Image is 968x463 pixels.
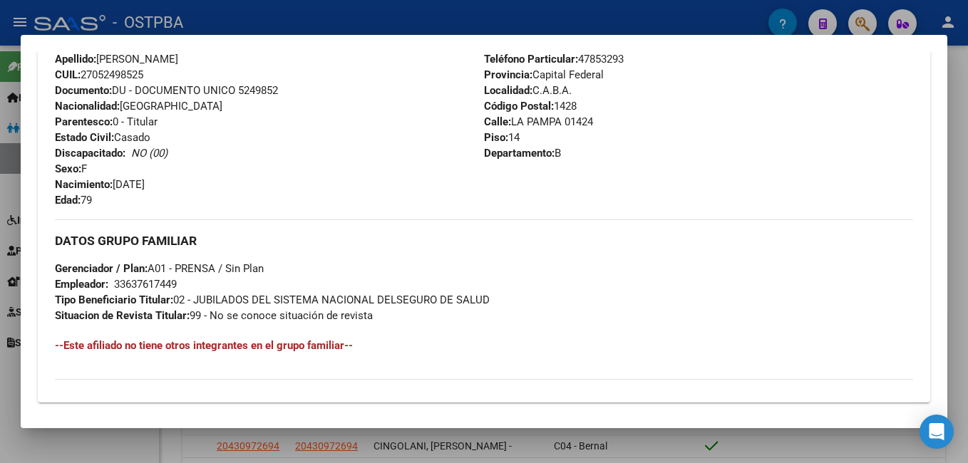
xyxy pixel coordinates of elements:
h4: --Este afiliado no tiene otros integrantes en el grupo familiar-- [55,338,913,353]
span: 47853293 [484,53,624,66]
h3: DATOS GRUPO FAMILIAR [55,233,913,249]
strong: Nacimiento: [55,178,113,191]
strong: Departamento: [484,147,555,160]
div: Open Intercom Messenger [920,415,954,449]
strong: Situacion de Revista Titular: [55,309,190,322]
strong: Piso: [484,131,508,144]
strong: Parentesco: [55,115,113,128]
strong: Localidad: [484,84,532,97]
span: B [484,147,561,160]
strong: Calle: [484,115,511,128]
span: [DATE] [55,178,145,191]
div: 33637617449 [114,276,177,292]
span: 14 [484,131,520,144]
span: Casado [55,131,150,144]
strong: Discapacitado: [55,147,125,160]
span: Capital Federal [484,68,604,81]
i: NO (00) [131,147,168,160]
span: 27052498525 [55,68,143,81]
strong: Nacionalidad: [55,100,120,113]
strong: Tipo Beneficiario Titular: [55,293,173,306]
strong: Empleador: [55,278,108,291]
span: [PERSON_NAME] [55,53,178,66]
span: 79 [55,194,92,207]
span: F [55,162,87,175]
span: [GEOGRAPHIC_DATA] [55,100,222,113]
strong: Teléfono Particular: [484,53,578,66]
strong: Apellido: [55,53,96,66]
strong: Sexo: [55,162,81,175]
span: DU - DOCUMENTO UNICO 5249852 [55,84,278,97]
span: 0 - Titular [55,115,158,128]
strong: Provincia: [484,68,532,81]
span: 1428 [484,100,577,113]
span: 99 - No se conoce situación de revista [55,309,373,322]
span: 02 - JUBILADOS DEL SISTEMA NACIONAL DELSEGURO DE SALUD [55,293,490,306]
span: LA PAMPA 01424 [484,115,593,128]
strong: Gerenciador / Plan: [55,262,148,275]
span: A01 - PRENSA / Sin Plan [55,262,264,275]
span: C.A.B.A. [484,84,572,97]
strong: Edad: [55,194,81,207]
strong: CUIL: [55,68,81,81]
strong: Estado Civil: [55,131,114,144]
strong: Documento: [55,84,112,97]
strong: Código Postal: [484,100,554,113]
